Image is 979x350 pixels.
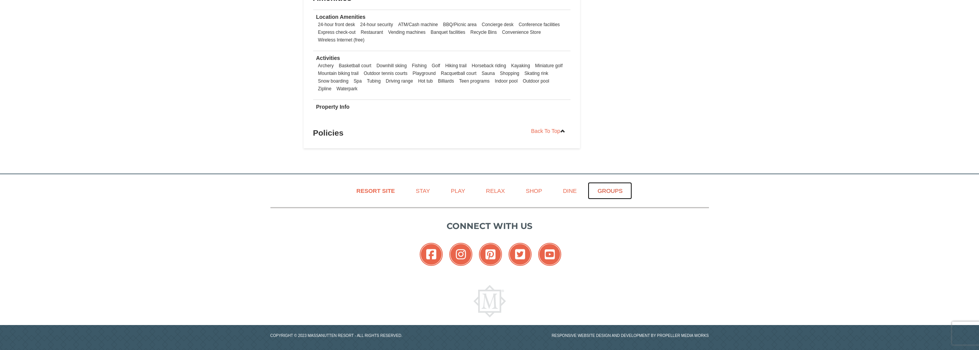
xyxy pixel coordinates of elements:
a: Resort Site [347,182,405,199]
li: Hiking trail [443,62,469,70]
li: Skating rink [522,70,550,77]
li: Convenience Store [500,28,543,36]
li: 24-hour front desk [316,21,357,28]
li: Zipline [316,85,334,93]
li: Vending machines [386,28,427,36]
a: Relax [476,182,514,199]
li: Outdoor tennis courts [362,70,410,77]
a: Groups [588,182,632,199]
img: Massanutten Resort Logo [474,285,506,317]
strong: Activities [316,55,340,61]
a: Dine [553,182,586,199]
li: Restaurant [359,28,385,36]
li: Racquetball court [439,70,479,77]
li: Billiards [436,77,456,85]
p: Connect with us [270,220,709,232]
li: Outdoor pool [521,77,551,85]
li: Playground [411,70,438,77]
li: Conference facilities [517,21,562,28]
li: Basketball court [337,62,374,70]
li: Hot tub [416,77,435,85]
li: ATM/Cash machine [396,21,440,28]
li: Spa [352,77,364,85]
li: Concierge desk [480,21,515,28]
a: Responsive website design and development by Propeller Media Works [552,333,709,338]
li: Indoor pool [493,77,520,85]
li: Shopping [498,70,521,77]
li: BBQ/Picnic area [441,21,479,28]
p: Copyright © 2023 Massanutten Resort - All Rights Reserved. [265,333,490,338]
li: Tubing [365,77,383,85]
li: Archery [316,62,336,70]
a: Shop [516,182,552,199]
li: Driving range [384,77,415,85]
strong: Location Amenities [316,14,366,20]
h3: Policies [313,125,571,141]
a: Stay [406,182,440,199]
li: Waterpark [335,85,359,93]
li: 24-hour security [358,21,395,28]
li: Recycle Bins [469,28,499,36]
li: Express check-out [316,28,358,36]
li: Sauna [480,70,497,77]
li: Fishing [410,62,429,70]
strong: Property Info [316,104,350,110]
li: Golf [430,62,442,70]
li: Kayaking [509,62,532,70]
li: Mountain biking trail [316,70,361,77]
li: Teen programs [457,77,492,85]
li: Miniature golf [533,62,564,70]
a: Play [441,182,475,199]
li: Banquet facilities [429,28,467,36]
li: Horseback riding [470,62,508,70]
li: Wireless Internet (free) [316,36,367,44]
a: Back To Top [526,125,571,137]
li: Snow boarding [316,77,350,85]
li: Downhill skiing [375,62,409,70]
